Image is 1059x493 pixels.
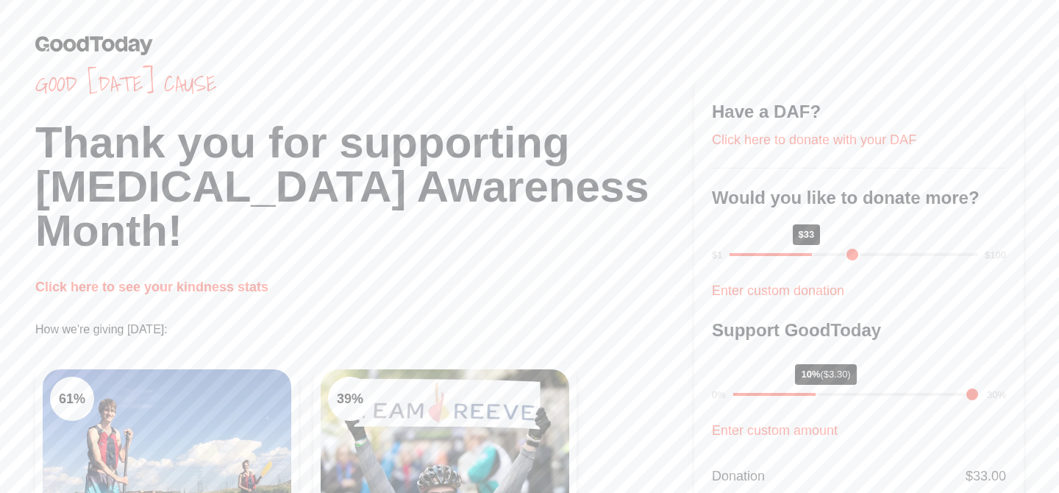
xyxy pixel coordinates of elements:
h3: Have a DAF? [712,100,1006,124]
img: GoodToday [35,35,153,55]
h3: Support GoodToday [712,319,1006,342]
h3: Would you like to donate more? [712,186,1006,210]
div: 39 % [328,377,372,421]
div: $ [966,466,1006,486]
a: Enter custom amount [712,423,838,438]
p: How we're giving [DATE]: [35,321,694,338]
div: $33 [793,224,821,245]
h1: Thank you for supporting [MEDICAL_DATA] Awareness Month! [35,121,694,253]
div: $1 [712,248,722,263]
div: 30% [987,388,1006,402]
div: $100 [985,248,1006,263]
span: ($3.30) [821,369,851,380]
div: 10% [795,364,856,385]
a: Click here to donate with your DAF [712,132,916,147]
span: 33.00 [973,469,1006,483]
div: 61 % [50,377,94,421]
a: Enter custom donation [712,283,844,298]
a: Click here to see your kindness stats [35,280,268,294]
div: Donation [712,466,765,486]
div: 0% [712,388,726,402]
span: Good [DATE] cause [35,71,694,97]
